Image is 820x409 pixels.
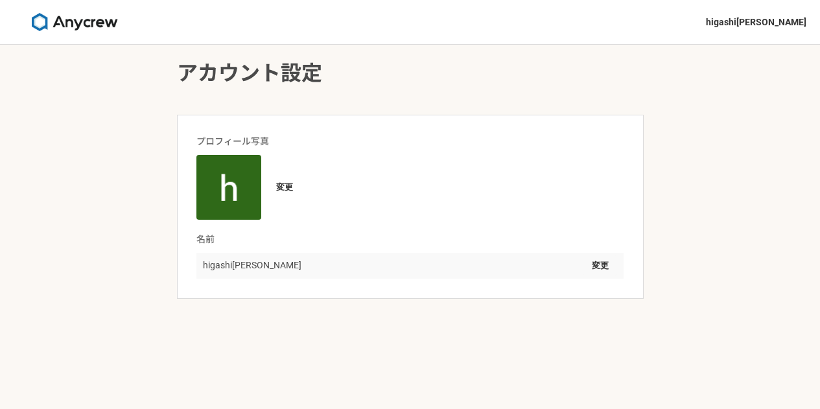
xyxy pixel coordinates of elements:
button: higashi[PERSON_NAME] [696,9,817,35]
h2: プロフィール写真 [196,135,623,148]
button: 変更 [583,255,617,276]
img: 8DqYSo04kwAAAAASUVORK5CYII= [26,13,123,31]
p: higashi[PERSON_NAME] [203,259,301,272]
span: higashi[PERSON_NAME] [706,16,806,29]
h2: 名前 [196,233,623,246]
img: unnamed.png [196,155,261,220]
h1: アカウント設定 [177,58,644,89]
button: 変更 [268,177,301,198]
